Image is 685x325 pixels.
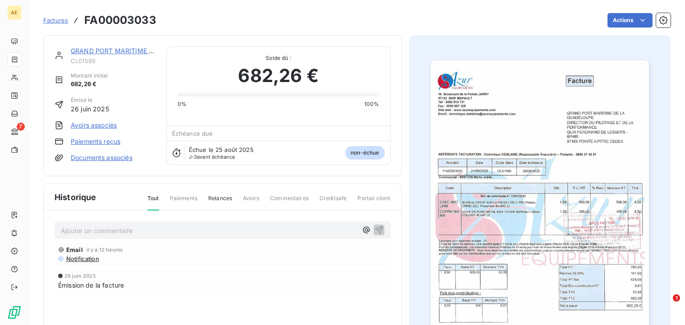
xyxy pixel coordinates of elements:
span: Historique [55,191,96,203]
iframe: Intercom live chat [654,294,676,316]
span: Montant initial [71,72,108,80]
span: Émise le [71,96,109,104]
span: Notification [65,255,99,262]
span: Portail client [357,194,390,210]
span: 7 [17,123,25,131]
span: Solde dû : [178,54,379,62]
span: Creditsafe [320,194,347,210]
span: 682,26 € [71,80,108,89]
span: 1 [673,294,680,302]
a: Avoirs associés [71,121,117,130]
span: Relances [208,194,232,210]
span: Factures [43,17,68,24]
div: AE [7,5,22,20]
span: Commentaires [270,194,309,210]
h3: FA00003033 [84,12,156,28]
span: avant échéance [189,154,235,160]
span: 26 juin 2025 [71,104,109,114]
span: 100% [364,100,379,108]
span: CL01586 [71,57,155,64]
span: J-3 [189,154,197,160]
button: Actions [607,13,653,27]
span: 26 juin 2025 [64,273,96,279]
span: Échue le 25 août 2025 [189,146,254,153]
a: GRAND PORT MARITIME DE LA [71,47,167,55]
a: Paiements reçus [71,137,120,146]
a: Documents associés [71,153,132,162]
a: Factures [43,16,68,25]
span: Tout [147,194,159,211]
a: 7 [7,124,21,139]
span: 682,26 € [238,62,318,89]
span: Avoirs [243,194,259,210]
span: Échéance due [172,130,213,137]
img: Logo LeanPay [7,305,22,320]
span: il y a 12 heures [87,247,123,252]
span: Émission de la facture [58,280,124,290]
span: non-échue [345,146,384,160]
span: Email [66,246,83,253]
span: 0% [178,100,187,108]
span: Paiements [170,194,197,210]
